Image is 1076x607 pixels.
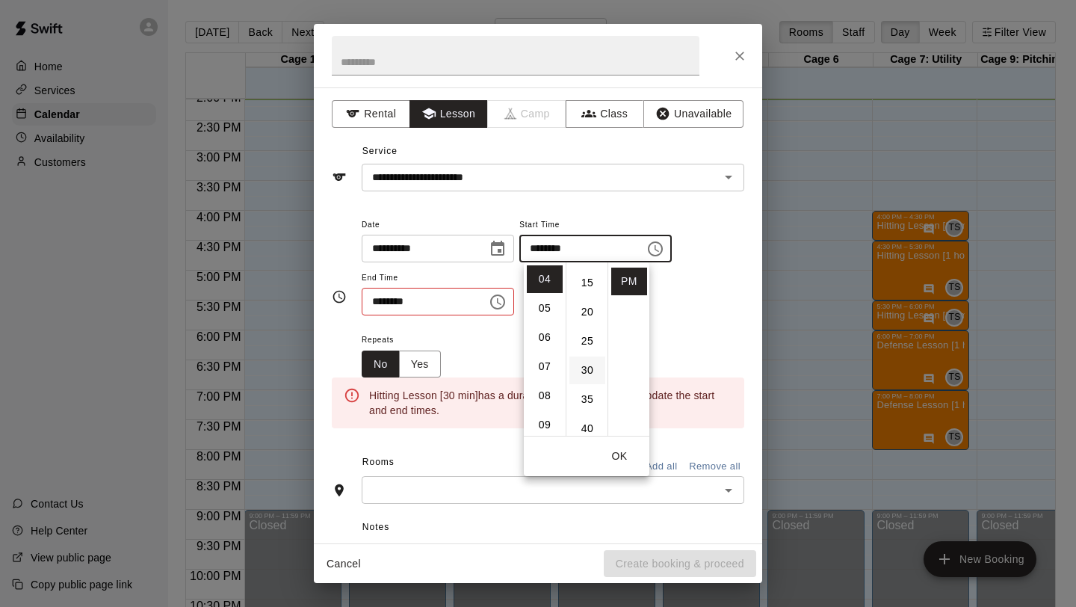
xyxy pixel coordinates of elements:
li: 25 minutes [569,327,605,355]
span: Notes [362,516,744,540]
li: 20 minutes [569,298,605,326]
li: 6 hours [527,324,563,351]
button: Choose time, selected time is 2:30 PM [483,287,513,317]
button: Open [718,480,739,501]
button: No [362,351,400,378]
li: 8 hours [527,382,563,410]
ul: Select hours [524,262,566,436]
div: outlined button group [362,351,441,378]
div: Hitting Lesson [30 min] has a duration of 30 mins . Please update the start and end times. [369,382,732,424]
button: Rental [332,100,410,128]
li: 9 hours [527,411,563,439]
button: Unavailable [643,100,743,128]
button: Remove all [685,455,744,478]
button: OK [596,443,643,470]
button: Cancel [320,550,368,578]
li: 5 hours [527,295,563,322]
span: Repeats [362,330,453,351]
button: Choose time, selected time is 4:00 PM [640,234,670,264]
svg: Service [332,170,347,185]
button: Add all [637,455,685,478]
li: 40 minutes [569,415,605,443]
button: Close [726,43,753,70]
li: 30 minutes [569,357,605,384]
li: 4 hours [527,265,563,293]
li: PM [611,268,647,295]
button: Lesson [409,100,488,128]
span: Rooms [362,457,395,467]
li: 15 minutes [569,269,605,297]
button: Yes [399,351,441,378]
span: Date [362,215,514,235]
svg: Rooms [332,483,347,498]
span: Camps can only be created in the Services page [488,100,566,128]
button: Open [718,167,739,188]
ul: Select minutes [566,262,607,436]
li: 7 hours [527,353,563,380]
span: Start Time [519,215,672,235]
button: Choose date, selected date is Oct 15, 2025 [483,234,513,264]
span: End Time [362,268,514,289]
button: Class [566,100,644,128]
span: Service [362,146,398,156]
ul: Select meridiem [607,262,649,436]
svg: Timing [332,289,347,304]
li: 35 minutes [569,386,605,413]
